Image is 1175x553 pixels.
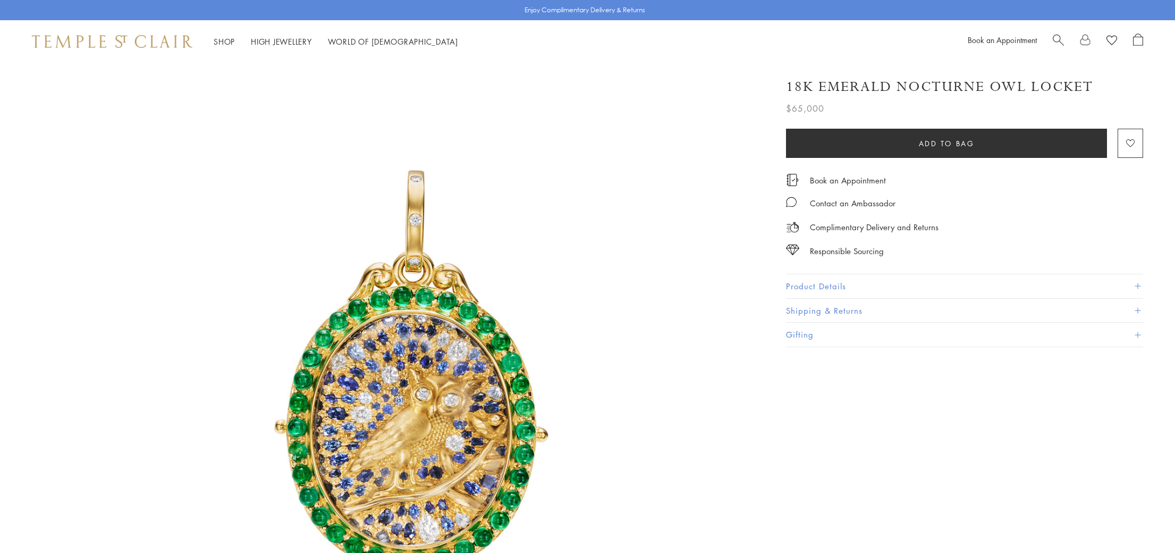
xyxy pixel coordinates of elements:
[32,35,192,48] img: Temple St. Clair
[214,36,235,47] a: ShopShop
[968,35,1037,45] a: Book an Appointment
[786,129,1107,158] button: Add to bag
[919,138,975,149] span: Add to bag
[786,323,1143,347] button: Gifting
[1106,33,1117,49] a: View Wishlist
[525,5,645,15] p: Enjoy Complimentary Delivery & Returns
[1122,503,1164,542] iframe: Gorgias live chat messenger
[786,102,824,115] span: $65,000
[786,299,1143,323] button: Shipping & Returns
[810,174,886,186] a: Book an Appointment
[214,35,458,48] nav: Main navigation
[786,245,799,255] img: icon_sourcing.svg
[810,221,939,234] p: Complimentary Delivery and Returns
[810,197,895,210] div: Contact an Ambassador
[786,174,799,186] img: icon_appointment.svg
[328,36,458,47] a: World of [DEMOGRAPHIC_DATA]World of [DEMOGRAPHIC_DATA]
[810,245,884,258] div: Responsible Sourcing
[1133,33,1143,49] a: Open Shopping Bag
[786,274,1143,298] button: Product Details
[786,197,797,207] img: MessageIcon-01_2.svg
[251,36,312,47] a: High JewelleryHigh Jewellery
[786,78,1093,96] h1: 18K Emerald Nocturne Owl Locket
[1053,33,1064,49] a: Search
[786,221,799,234] img: icon_delivery.svg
